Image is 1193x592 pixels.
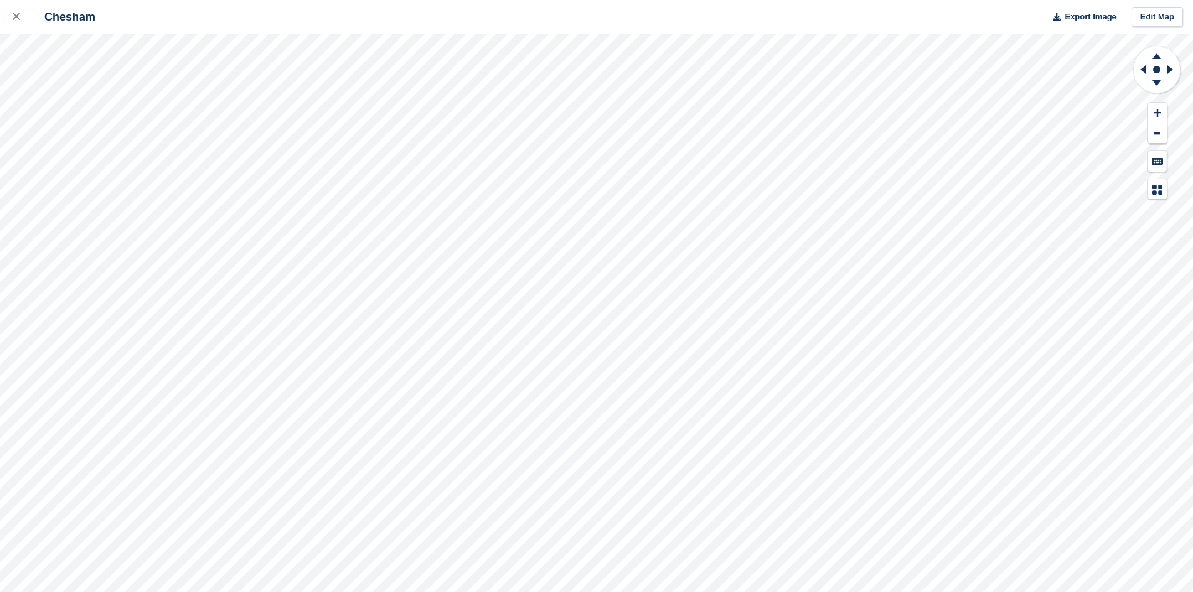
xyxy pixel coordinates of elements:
span: Export Image [1065,11,1116,23]
button: Zoom In [1148,103,1167,123]
button: Map Legend [1148,179,1167,200]
button: Keyboard Shortcuts [1148,151,1167,172]
button: Export Image [1045,7,1117,28]
div: Chesham [33,9,95,24]
a: Edit Map [1132,7,1183,28]
button: Zoom Out [1148,123,1167,144]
